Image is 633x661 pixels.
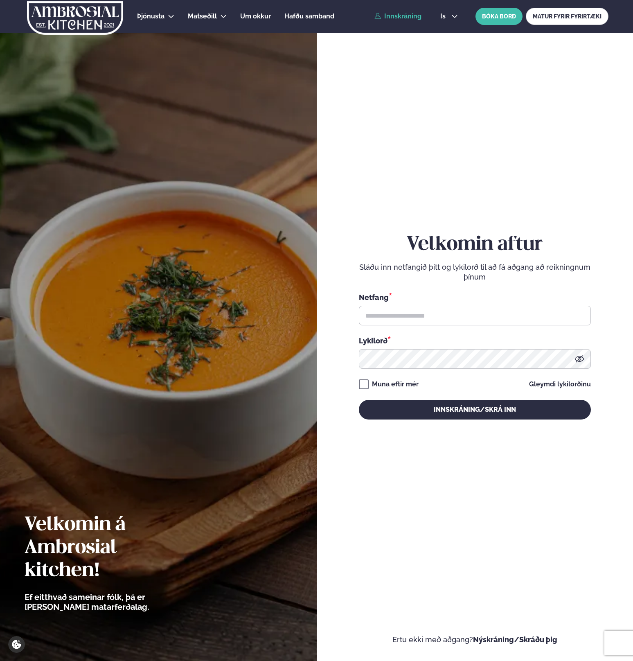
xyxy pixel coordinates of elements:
[341,635,609,645] p: Ertu ekki með aðgang?
[359,292,591,302] div: Netfang
[25,514,194,582] h2: Velkomin á Ambrosial kitchen!
[473,635,557,644] a: Nýskráning/Skráðu þig
[359,400,591,420] button: Innskráning/Skrá inn
[359,262,591,282] p: Sláðu inn netfangið þitt og lykilorð til að fá aðgang að reikningnum þínum
[188,12,217,20] span: Matseðill
[374,13,421,20] a: Innskráning
[8,636,25,653] a: Cookie settings
[359,335,591,346] div: Lykilorð
[529,381,591,388] a: Gleymdi lykilorðinu
[26,1,124,35] img: logo
[137,12,164,20] span: Þjónusta
[526,8,608,25] a: MATUR FYRIR FYRIRTÆKI
[434,13,464,20] button: is
[440,13,448,20] span: is
[240,11,271,21] a: Um okkur
[284,12,334,20] span: Hafðu samband
[359,233,591,256] h2: Velkomin aftur
[240,12,271,20] span: Um okkur
[137,11,164,21] a: Þjónusta
[188,11,217,21] a: Matseðill
[25,592,194,612] p: Ef eitthvað sameinar fólk, þá er [PERSON_NAME] matarferðalag.
[475,8,523,25] button: BÓKA BORÐ
[284,11,334,21] a: Hafðu samband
